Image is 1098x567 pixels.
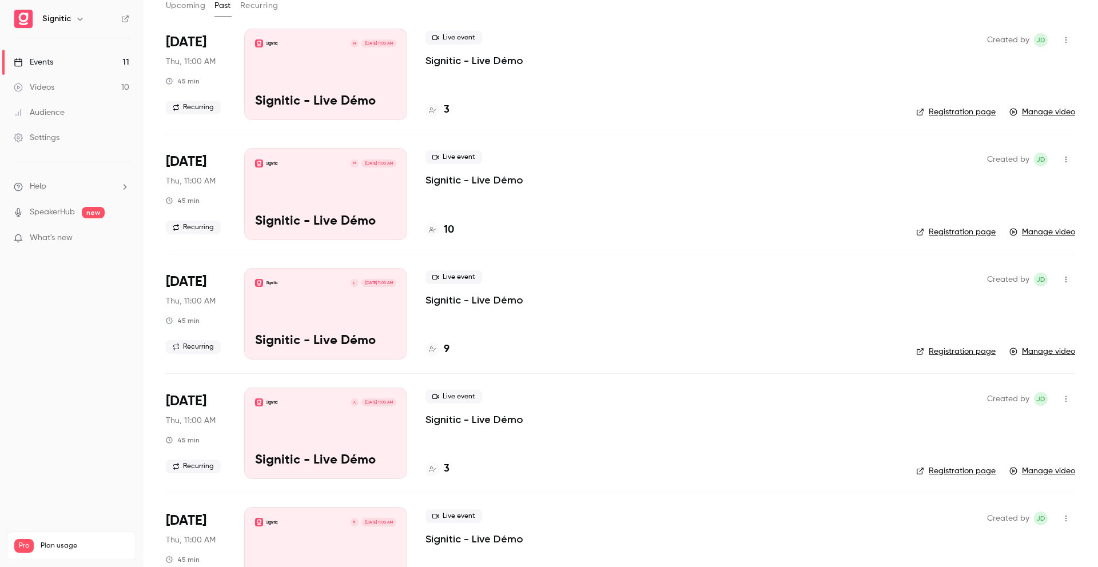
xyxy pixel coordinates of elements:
div: 45 min [166,316,200,325]
span: Recurring [166,221,221,234]
span: Joris Dulac [1034,392,1048,406]
span: [DATE] 11:00 AM [361,39,396,47]
a: Signitic - Live Démo [425,173,523,187]
span: Recurring [166,340,221,354]
a: Signitic - Live Démo [425,532,523,546]
span: JD [1036,392,1045,406]
span: Thu, 11:00 AM [166,415,216,426]
span: Joris Dulac [1034,512,1048,525]
a: 3 [425,102,449,118]
span: Created by [987,153,1029,166]
p: Signitic [266,520,278,525]
div: M [350,39,359,48]
img: Signitic - Live Démo [255,39,263,47]
span: Thu, 11:00 AM [166,56,216,67]
div: 45 min [166,555,200,564]
span: Created by [987,33,1029,47]
p: Signitic - Live Démo [255,94,396,109]
p: Signitic - Live Démo [255,453,396,468]
span: Live event [425,150,482,164]
a: Signitic - Live DémoSigniticM[DATE] 11:00 AMSignitic - Live Démo [244,29,407,120]
a: Registration page [916,106,996,118]
a: 3 [425,461,449,477]
a: Manage video [1009,346,1075,357]
span: Created by [987,273,1029,286]
a: Manage video [1009,106,1075,118]
img: Signitic - Live Démo [255,159,263,167]
span: Thu, 11:00 AM [166,296,216,307]
h4: 3 [444,102,449,118]
img: Signitic - Live Démo [255,518,263,526]
a: 9 [425,342,449,357]
p: Signitic [266,161,278,166]
p: Signitic [266,41,278,46]
span: Live event [425,31,482,45]
span: Joris Dulac [1034,273,1048,286]
span: Joris Dulac [1034,153,1048,166]
span: [DATE] [166,33,206,51]
a: Signitic - Live DémoSigniticL[DATE] 11:00 AMSignitic - Live Démo [244,268,407,360]
span: Recurring [166,101,221,114]
h4: 10 [444,222,454,238]
h4: 3 [444,461,449,477]
span: Live event [425,509,482,523]
span: Created by [987,512,1029,525]
span: Live event [425,270,482,284]
img: Signitic - Live Démo [255,279,263,287]
span: Thu, 11:00 AM [166,534,216,546]
p: Signitic [266,280,278,286]
a: Registration page [916,226,996,238]
div: B [350,517,359,526]
img: Signitic - Live Démo [255,398,263,406]
p: Signitic [266,400,278,405]
a: Manage video [1009,226,1075,238]
div: Videos [14,82,54,93]
div: 45 min [166,77,200,86]
span: [DATE] [166,153,206,171]
span: [DATE] 11:00 AM [361,398,396,406]
span: Pro [14,539,34,553]
a: Signitic - Live DémoSigniticA[DATE] 11:00 AMSignitic - Live Démo [244,388,407,479]
a: Signitic - Live Démo [425,413,523,426]
div: 45 min [166,436,200,445]
div: Audience [14,107,65,118]
span: Live event [425,390,482,404]
div: Events [14,57,53,68]
span: [DATE] 11:00 AM [361,279,396,287]
div: 45 min [166,196,200,205]
span: Created by [987,392,1029,406]
div: A [350,398,359,407]
span: Thu, 11:00 AM [166,175,216,187]
a: Signitic - Live Démo [425,54,523,67]
span: [DATE] [166,512,206,530]
h4: 9 [444,342,449,357]
div: Jul 17 Thu, 11:00 AM (Europe/Paris) [166,388,226,479]
div: Oct 2 Thu, 11:00 AM (Europe/Paris) [166,29,226,120]
a: 10 [425,222,454,238]
div: L [350,278,359,288]
span: Joris Dulac [1034,33,1048,47]
h6: Signitic [42,13,71,25]
span: Recurring [166,460,221,473]
span: JD [1036,33,1045,47]
p: Signitic - Live Démo [255,214,396,229]
div: Settings [14,132,59,143]
a: Signitic - Live Démo [425,293,523,307]
span: [DATE] 11:00 AM [361,159,396,167]
a: Signitic - Live DémoSigniticM[DATE] 11:00 AMSignitic - Live Démo [244,148,407,239]
a: Registration page [916,346,996,357]
div: Sep 25 Thu, 11:00 AM (Europe/Paris) [166,148,226,239]
a: Registration page [916,465,996,477]
span: [DATE] [166,392,206,410]
a: Manage video [1009,465,1075,477]
span: [DATE] [166,273,206,291]
span: JD [1036,273,1045,286]
span: What's new [30,232,73,244]
li: help-dropdown-opener [14,181,129,193]
div: M [350,159,359,168]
